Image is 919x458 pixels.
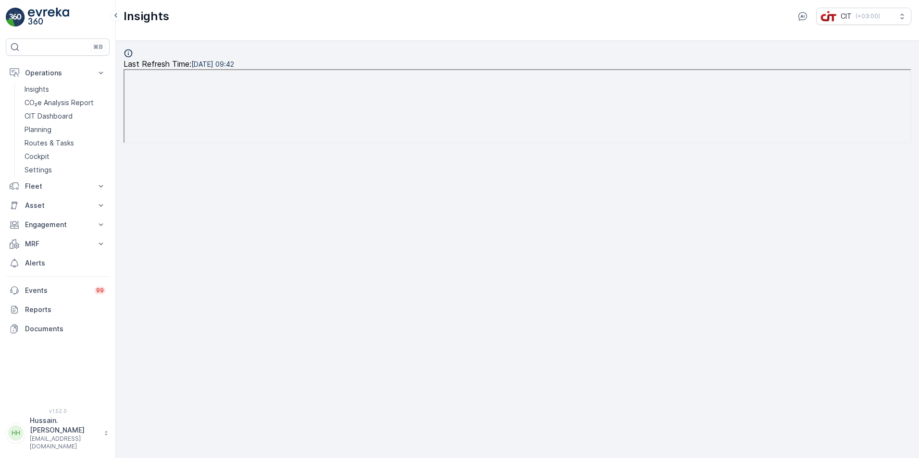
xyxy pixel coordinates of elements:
button: Engagement [6,215,110,234]
button: Asset [6,196,110,215]
p: Engagement [25,220,90,229]
p: Fleet [25,181,90,191]
p: [DATE] 09:42 [191,60,234,69]
p: Asset [25,201,90,210]
p: CO₂e Analysis Report [25,98,94,108]
a: CIT Dashboard [21,109,110,123]
p: Cockpit [25,152,50,161]
p: [EMAIL_ADDRESS][DOMAIN_NAME] [30,435,99,450]
button: CIT(+03:00) [816,8,911,25]
img: cit-logo_pOk6rL0.png [820,11,837,22]
a: Insights [21,83,110,96]
a: Reports [6,300,110,319]
img: logo_light-DOdMpM7g.png [28,8,69,27]
p: Hussain.[PERSON_NAME] [30,416,99,435]
p: Settings [25,165,52,175]
p: ( +03:00 ) [856,12,880,20]
button: Operations [6,63,110,83]
button: HHHussain.[PERSON_NAME][EMAIL_ADDRESS][DOMAIN_NAME] [6,416,110,450]
p: Insights [124,9,169,24]
a: Alerts [6,253,110,273]
a: Settings [21,163,110,177]
a: Routes & Tasks [21,136,110,150]
p: CIT [841,12,852,21]
div: HH [8,425,24,441]
p: Alerts [25,258,106,268]
p: ⌘B [93,43,103,51]
span: v 1.52.0 [6,408,110,414]
p: Insights [25,84,49,94]
p: Reports [25,305,106,314]
p: 99 [96,286,104,294]
p: CIT Dashboard [25,111,73,121]
p: Documents [25,324,106,334]
button: MRF [6,234,110,253]
p: Events [25,286,88,295]
p: Operations [25,68,90,78]
a: CO₂e Analysis Report [21,96,110,109]
a: Events99 [6,281,110,300]
p: MRF [25,239,90,249]
p: Last Refresh Time : [124,60,191,69]
a: Documents [6,319,110,338]
p: Routes & Tasks [25,138,74,148]
p: Planning [25,125,51,134]
button: Fleet [6,177,110,196]
a: Planning [21,123,110,136]
a: Cockpit [21,150,110,163]
img: logo [6,8,25,27]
